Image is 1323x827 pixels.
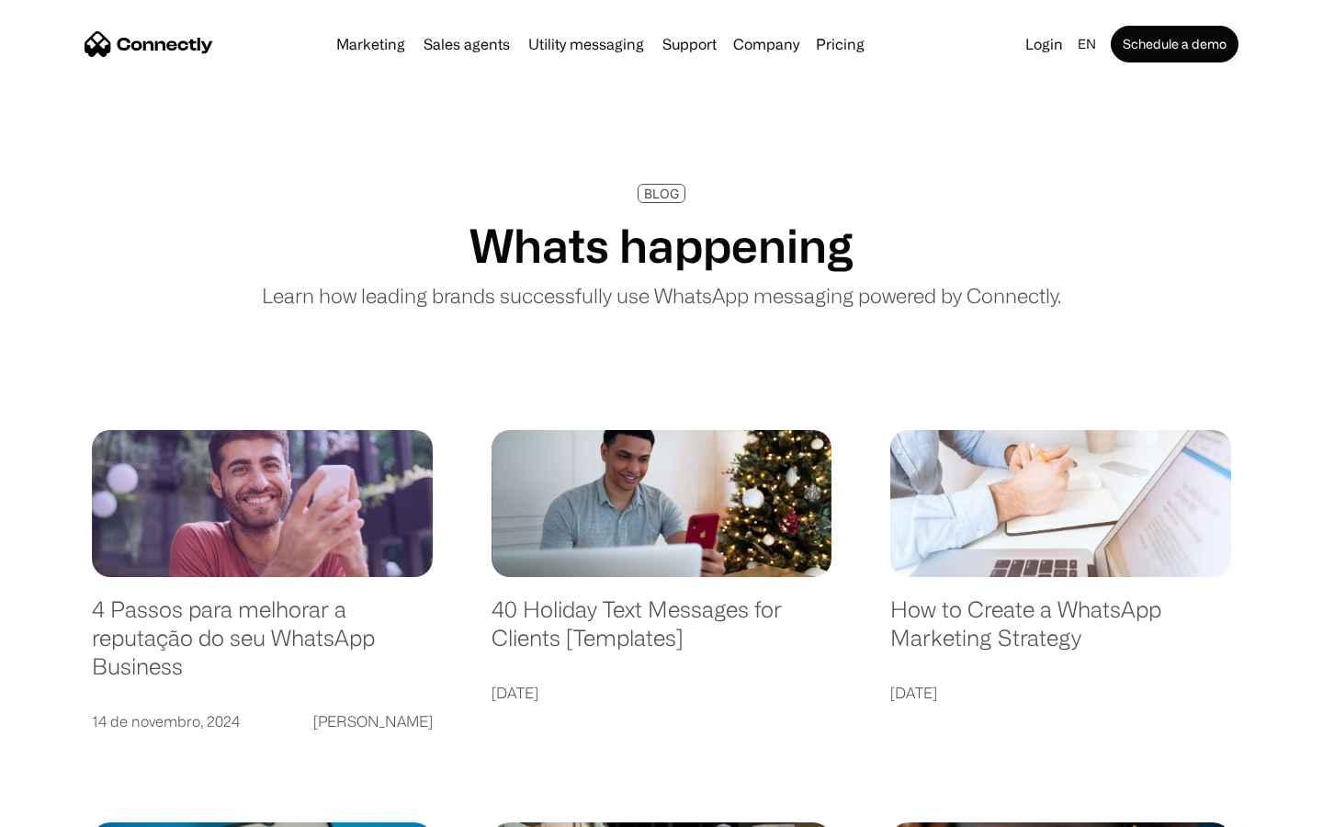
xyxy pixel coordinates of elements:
p: Learn how leading brands successfully use WhatsApp messaging powered by Connectly. [262,280,1061,311]
div: [DATE] [890,680,937,706]
ul: Language list [37,795,110,821]
a: Pricing [808,37,872,51]
a: 4 Passos para melhorar a reputação do seu WhatsApp Business [92,595,433,698]
div: Company [733,31,799,57]
a: Marketing [329,37,413,51]
div: [PERSON_NAME] [313,708,433,734]
a: Login [1018,31,1070,57]
a: Support [655,37,724,51]
div: [DATE] [492,680,538,706]
a: Sales agents [416,37,517,51]
div: en [1078,31,1096,57]
a: 40 Holiday Text Messages for Clients [Templates] [492,595,832,670]
h1: Whats happening [469,218,854,273]
a: Schedule a demo [1111,26,1238,62]
div: BLOG [644,187,679,200]
a: How to Create a WhatsApp Marketing Strategy [890,595,1231,670]
div: 14 de novembro, 2024 [92,708,240,734]
a: Utility messaging [521,37,651,51]
aside: Language selected: English [18,795,110,821]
